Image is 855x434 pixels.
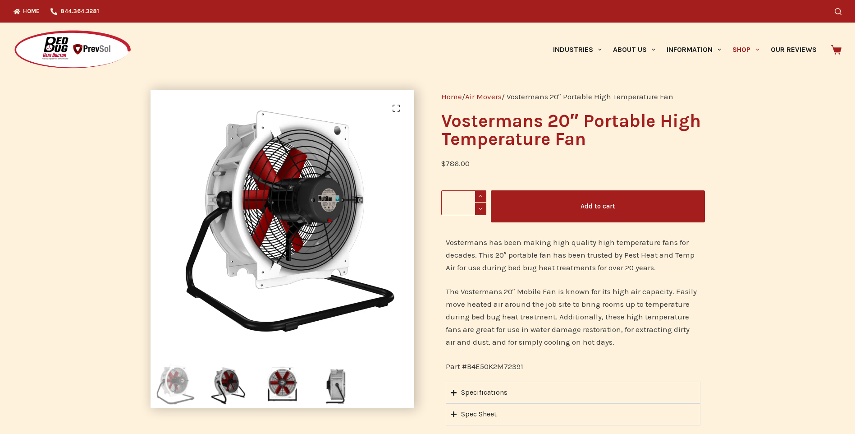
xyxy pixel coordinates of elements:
[446,362,523,371] span: Part #B4E50K2M72391
[441,159,470,168] bdi: 786.00
[547,23,822,77] nav: Primary
[151,217,414,226] a: Vosterman Portable High Temperature Fan
[491,190,705,222] button: Add to cart
[441,90,705,103] nav: Breadcrumb
[441,159,446,168] span: $
[313,361,360,408] img: Vosterman Mobile Fan side view
[205,361,252,408] img: Vosterman Mobile Fan angled view
[607,23,661,77] a: About Us
[765,23,822,77] a: Our Reviews
[151,361,198,408] img: Vosterman Portable High Temperature Fan
[446,382,700,425] div: Accordion. Open links with Enter or Space, close with Escape, and navigate with Arrow Keys
[547,23,607,77] a: Industries
[461,387,508,398] div: Specifications
[441,92,462,101] a: Home
[441,190,486,215] input: Product quantity
[661,23,727,77] a: Information
[14,30,132,70] img: Prevsol/Bed Bug Heat Doctor
[446,382,700,403] summary: Specifications
[727,23,765,77] a: Shop
[461,408,497,420] div: Spec Sheet
[835,8,841,15] button: Search
[465,92,502,101] a: Air Movers
[446,287,697,346] span: The Vostermans 20″ Mobile Fan is known for its high air capacity. Easily move heated air around t...
[151,90,414,354] img: Vosterman Portable High Temperature Fan
[387,99,405,117] a: View full-screen image gallery
[441,112,705,148] h1: Vostermans 20″ Portable High Temperature Fan
[446,403,700,425] summary: Spec Sheet
[446,236,700,274] p: Vostermans has been making high quality high temperature fans for decades. This 20″ portable fan ...
[259,361,306,408] img: Vosterman Mobile Fan front view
